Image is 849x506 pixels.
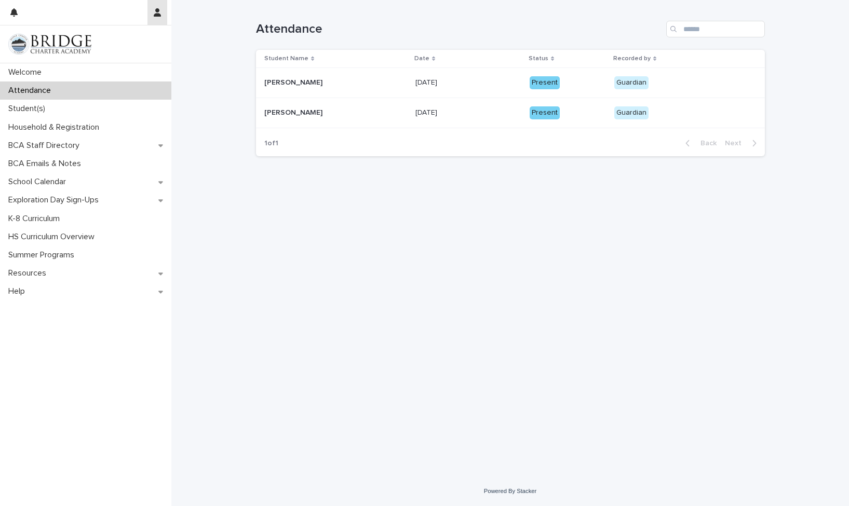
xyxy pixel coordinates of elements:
p: Exploration Day Sign-Ups [4,195,107,205]
div: Present [530,106,560,119]
img: V1C1m3IdTEidaUdm9Hs0 [8,34,91,54]
p: [PERSON_NAME] [264,106,325,117]
p: Student(s) [4,104,53,114]
p: BCA Emails & Notes [4,159,89,169]
p: Date [414,53,429,64]
p: Recorded by [613,53,651,64]
p: Resources [4,268,55,278]
a: Powered By Stacker [484,488,536,494]
div: Guardian [614,106,649,119]
p: K-8 Curriculum [4,214,68,224]
p: HS Curriculum Overview [4,232,103,242]
input: Search [666,21,765,37]
p: Student Name [264,53,308,64]
p: Help [4,286,33,296]
p: BCA Staff Directory [4,141,88,151]
button: Next [721,139,765,148]
p: Summer Programs [4,250,83,260]
span: Back [694,140,717,147]
div: Present [530,76,560,89]
p: Status [529,53,548,64]
tr: [PERSON_NAME][PERSON_NAME] [DATE][DATE] PresentGuardian [256,98,765,128]
p: [DATE] [415,76,439,87]
p: Welcome [4,67,50,77]
div: Guardian [614,76,649,89]
p: 1 of 1 [256,131,287,156]
span: Next [725,140,748,147]
h1: Attendance [256,22,662,37]
tr: [PERSON_NAME][PERSON_NAME] [DATE][DATE] PresentGuardian [256,68,765,98]
p: [DATE] [415,106,439,117]
p: Attendance [4,86,59,95]
p: Household & Registration [4,122,107,132]
p: School Calendar [4,177,74,187]
button: Back [677,139,721,148]
p: [PERSON_NAME] [264,76,325,87]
